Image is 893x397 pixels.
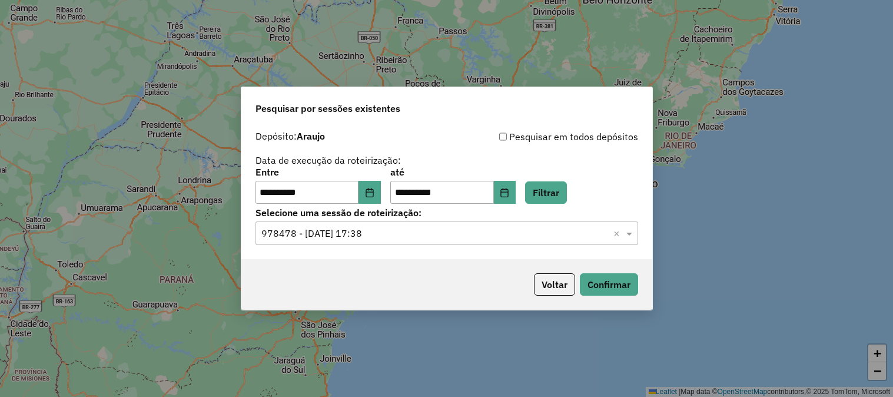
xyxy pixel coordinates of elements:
[613,226,623,240] span: Clear all
[255,101,400,115] span: Pesquisar por sessões existentes
[390,165,516,179] label: até
[255,129,325,143] label: Depósito:
[297,130,325,142] strong: Araujo
[534,273,575,296] button: Voltar
[255,206,638,220] label: Selecione uma sessão de roteirização:
[358,181,381,204] button: Choose Date
[494,181,516,204] button: Choose Date
[447,130,638,144] div: Pesquisar em todos depósitos
[255,165,381,179] label: Entre
[525,181,567,204] button: Filtrar
[255,153,401,167] label: Data de execução da roteirização:
[580,273,638,296] button: Confirmar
